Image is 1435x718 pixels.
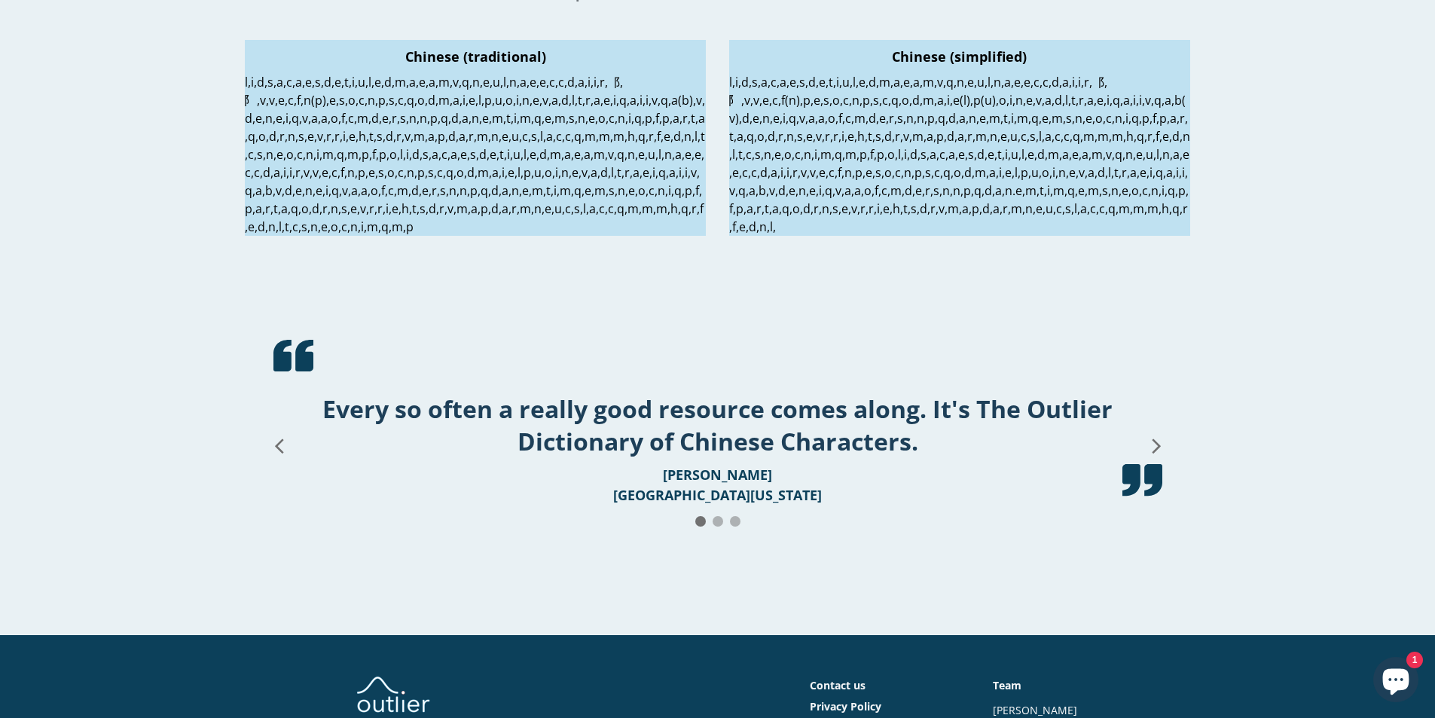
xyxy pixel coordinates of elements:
[729,47,1190,66] h1: Chinese (simplified)
[245,47,706,66] h1: Chinese (traditional)
[1369,657,1423,706] inbox-online-store-chat: Shopify online store chat
[993,678,1021,692] a: Team
[993,703,1077,717] a: [PERSON_NAME]
[292,393,1143,457] h1: Every so often a really good resource comes along. It's The Outlier Dictionary of Chinese Charact...
[810,699,881,713] a: Privacy Policy
[729,73,1190,236] p: l,i,d,s,a,c,a,e,s,d,e,t,i,u,l,e,d,m,a,e,a,m,v,q,n,e,u,l,n,a,e,e,c,c,d,a,i,i,r,⻏,⻖,v,v,e,c,f(n),p,...
[613,466,822,504] strong: [PERSON_NAME] [GEOGRAPHIC_DATA][US_STATE]
[245,73,706,236] p: l,i,d,s,a,c,a,e,s,d,e,t,i,u,l,e,d,m,a,e,a,m,v,q,n,e,u,l,n,a,e,e,c,c,d,a,i,i,r,⻏,⻖,v,v,e,c,f,n(p),...
[810,678,866,692] a: Contact us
